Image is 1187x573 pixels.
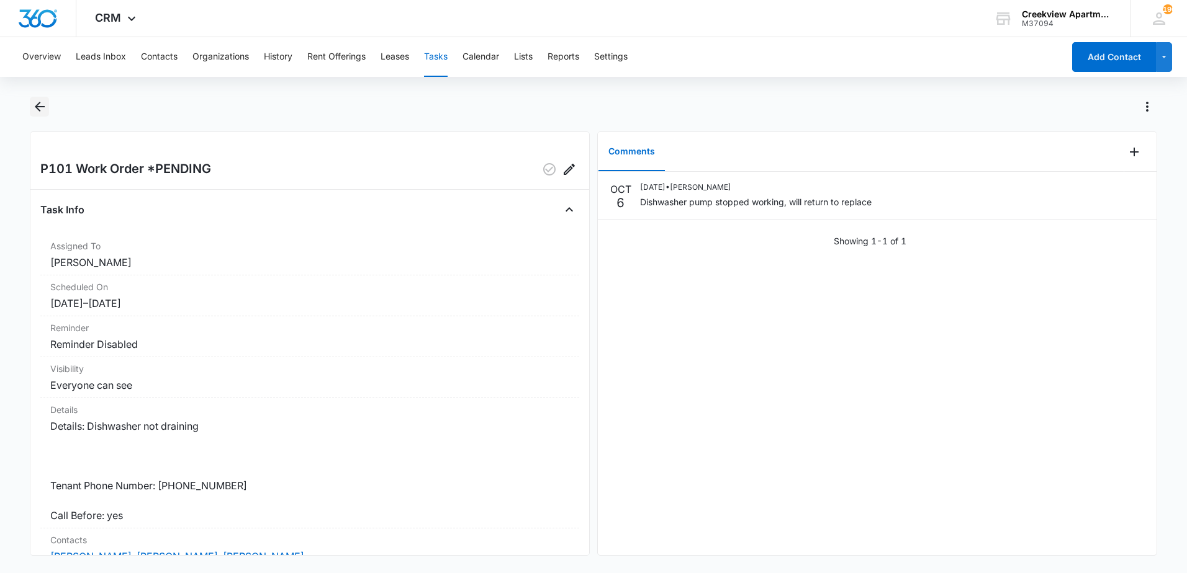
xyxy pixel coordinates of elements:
[40,159,211,179] h2: P101 Work Order *PENDING
[594,37,628,77] button: Settings
[1137,97,1157,117] button: Actions
[610,182,631,197] p: OCT
[264,37,292,77] button: History
[50,337,569,352] dd: Reminder Disabled
[40,275,579,316] div: Scheduled On[DATE]–[DATE]
[834,234,906,247] p: Showing 1-1 of 1
[307,37,366,77] button: Rent Offerings
[640,182,872,193] p: [DATE] • [PERSON_NAME]
[50,403,569,416] dt: Details
[40,398,579,528] div: DetailsDetails: Dishwasher not draining Tenant Phone Number: [PHONE_NUMBER] Call Before: yes
[514,37,533,77] button: Lists
[50,419,569,523] dd: Details: Dishwasher not draining Tenant Phone Number: [PHONE_NUMBER] Call Before: yes
[50,378,569,393] dd: Everyone can see
[50,321,569,334] dt: Reminder
[640,195,872,208] p: Dishwasher pump stopped working, will return to replace
[192,37,249,77] button: Organizations
[95,11,121,24] span: CRM
[50,533,569,546] dt: Contacts
[559,200,579,220] button: Close
[40,234,579,275] div: Assigned To[PERSON_NAME]
[1163,4,1173,14] span: 190
[40,202,84,217] h4: Task Info
[1072,42,1156,72] button: Add Contact
[50,296,569,311] dd: [DATE] – [DATE]
[559,159,579,179] button: Edit
[141,37,178,77] button: Contacts
[22,37,61,77] button: Overview
[1022,9,1113,19] div: account name
[616,197,625,209] p: 6
[40,528,579,569] div: Contacts[PERSON_NAME], [PERSON_NAME], [PERSON_NAME]
[50,550,304,562] a: [PERSON_NAME], [PERSON_NAME], [PERSON_NAME]
[1163,4,1173,14] div: notifications count
[30,97,49,117] button: Back
[40,316,579,357] div: ReminderReminder Disabled
[381,37,409,77] button: Leases
[424,37,448,77] button: Tasks
[40,357,579,398] div: VisibilityEveryone can see
[50,239,569,252] dt: Assigned To
[50,280,569,293] dt: Scheduled On
[1022,19,1113,28] div: account id
[1124,142,1144,162] button: Add Comment
[50,362,569,375] dt: Visibility
[50,255,569,270] dd: [PERSON_NAME]
[463,37,499,77] button: Calendar
[548,37,579,77] button: Reports
[598,133,665,171] button: Comments
[76,37,126,77] button: Leads Inbox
